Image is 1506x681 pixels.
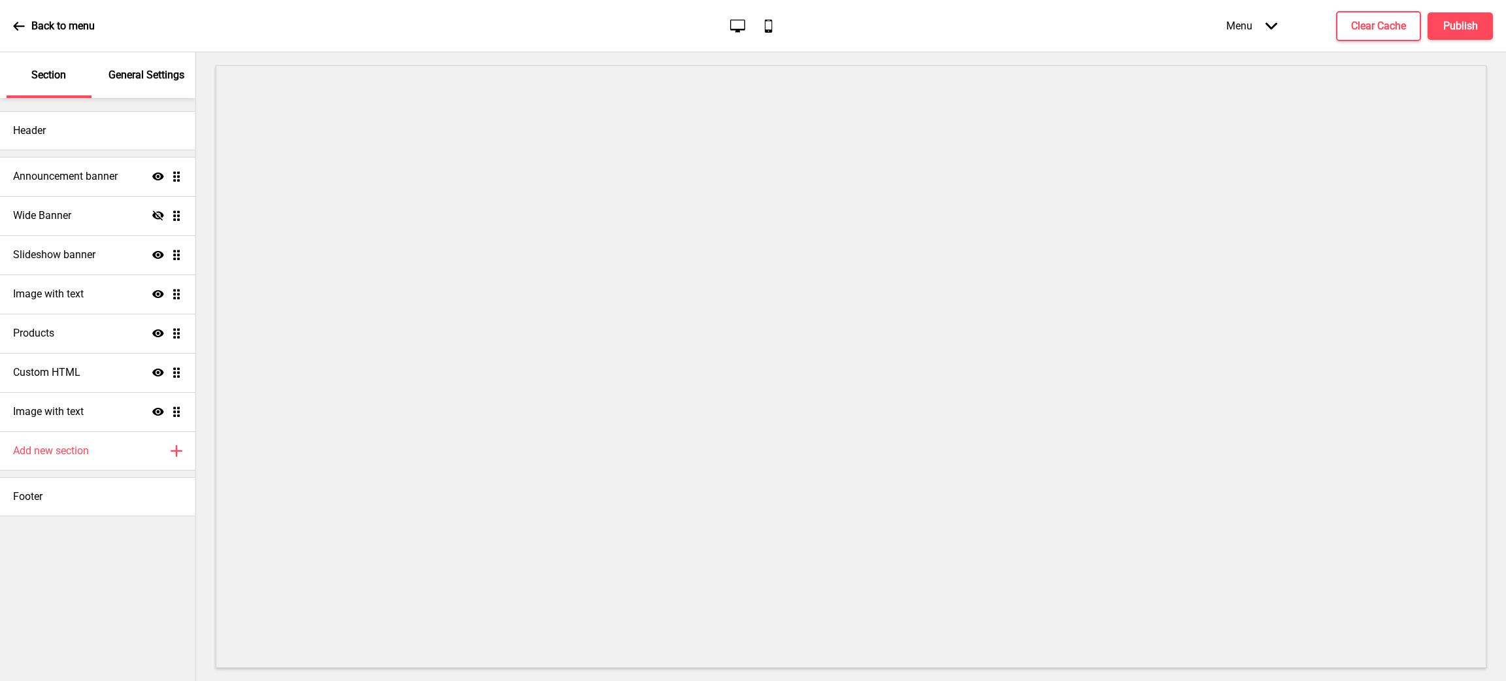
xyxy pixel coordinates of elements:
p: Back to menu [31,19,95,33]
div: Menu [1213,7,1290,45]
h4: Announcement banner [13,169,118,184]
button: Clear Cache [1336,11,1421,41]
a: Back to menu [13,8,95,44]
button: Publish [1428,12,1493,40]
h4: Wide Banner [13,208,71,223]
h4: Image with text [13,405,84,419]
h4: Clear Cache [1351,19,1406,33]
h4: Custom HTML [13,365,80,380]
h4: Products [13,326,54,340]
h4: Publish [1443,19,1478,33]
p: General Settings [109,68,184,82]
h4: Add new section [13,444,89,458]
h4: Header [13,124,46,138]
h4: Slideshow banner [13,248,95,262]
h4: Image with text [13,287,84,301]
h4: Footer [13,490,42,504]
p: Section [31,68,66,82]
